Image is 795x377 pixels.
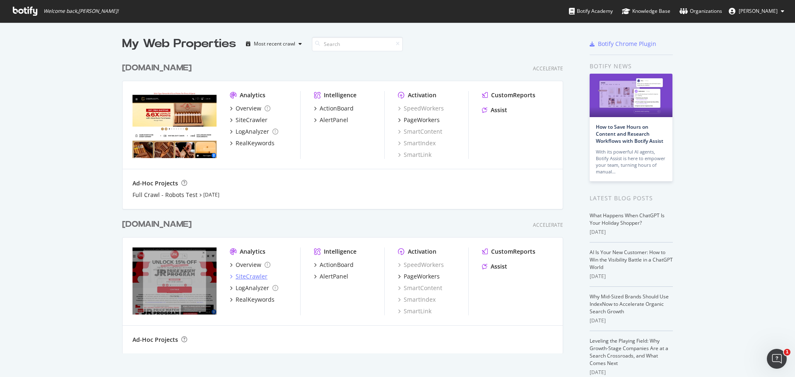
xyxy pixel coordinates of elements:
div: grid [122,52,570,353]
a: SmartContent [398,127,442,136]
div: With its powerful AI agents, Botify Assist is here to empower your team, turning hours of manual… [596,149,666,175]
a: SpeedWorkers [398,261,444,269]
button: Most recent crawl [243,37,305,50]
div: Analytics [240,91,265,99]
div: Ad-Hoc Projects [132,336,178,344]
div: RealKeywords [236,139,275,147]
div: [DATE] [590,317,673,324]
input: Search [312,37,403,51]
a: Leveling the Playing Field: Why Growth-Stage Companies Are at a Search Crossroads, and What Comes... [590,337,668,367]
div: SiteCrawler [236,116,267,124]
div: Overview [236,104,261,113]
span: 1 [784,349,790,355]
a: SmartLink [398,151,431,159]
img: https://www.cigars.com/ [132,247,217,315]
div: ActionBoard [320,104,354,113]
div: Ad-Hoc Projects [132,179,178,187]
a: SpeedWorkers [398,104,444,113]
a: ActionBoard [314,104,354,113]
div: AlertPanel [320,272,348,281]
a: SmartIndex [398,295,436,304]
div: Organizations [679,7,722,15]
div: LogAnalyzer [236,284,269,292]
iframe: Intercom live chat [767,349,787,369]
a: What Happens When ChatGPT Is Your Holiday Shopper? [590,212,665,226]
a: RealKeywords [230,295,275,304]
div: AlertPanel [320,116,348,124]
a: [DATE] [203,191,219,198]
a: LogAnalyzer [230,127,278,136]
div: [DOMAIN_NAME] [122,219,192,231]
div: Intelligence [324,91,357,99]
span: Derek Whitney [739,7,778,14]
div: My Web Properties [122,36,236,52]
a: Botify Chrome Plugin [590,40,656,48]
div: Botify news [590,62,673,71]
div: Latest Blog Posts [590,194,673,203]
a: CustomReports [482,91,535,99]
div: ActionBoard [320,261,354,269]
a: AI Is Your New Customer: How to Win the Visibility Battle in a ChatGPT World [590,249,673,271]
div: PageWorkers [404,272,440,281]
div: [DATE] [590,228,673,236]
div: [DATE] [590,273,673,280]
a: SmartLink [398,307,431,315]
div: SiteCrawler [236,272,267,281]
div: Overview [236,261,261,269]
a: Overview [230,261,270,269]
a: SiteCrawler [230,116,267,124]
button: [PERSON_NAME] [722,5,791,18]
div: Intelligence [324,247,357,256]
a: CustomReports [482,247,535,256]
div: Botify Academy [569,7,613,15]
a: SmartIndex [398,139,436,147]
span: Welcome back, [PERSON_NAME] ! [43,8,118,14]
a: Assist [482,262,507,271]
a: LogAnalyzer [230,284,278,292]
div: [DATE] [590,369,673,376]
div: PageWorkers [404,116,440,124]
div: Assist [491,262,507,271]
a: SiteCrawler [230,272,267,281]
a: Overview [230,104,270,113]
a: [DOMAIN_NAME] [122,62,195,74]
div: Botify Chrome Plugin [598,40,656,48]
div: Activation [408,247,436,256]
a: AlertPanel [314,116,348,124]
div: [DOMAIN_NAME] [122,62,192,74]
div: Accelerate [533,65,563,72]
div: Accelerate [533,221,563,228]
img: https://www.jrcigars.com/ [132,91,217,158]
div: RealKeywords [236,295,275,304]
div: Assist [491,106,507,114]
a: How to Save Hours on Content and Research Workflows with Botify Assist [596,123,663,144]
a: PageWorkers [398,272,440,281]
a: ActionBoard [314,261,354,269]
div: CustomReports [491,91,535,99]
a: Assist [482,106,507,114]
a: [DOMAIN_NAME] [122,219,195,231]
a: Full Crawl - Robots Test [132,191,198,199]
a: SmartContent [398,284,442,292]
a: RealKeywords [230,139,275,147]
div: CustomReports [491,247,535,256]
div: Most recent crawl [254,41,295,46]
div: LogAnalyzer [236,127,269,136]
img: How to Save Hours on Content and Research Workflows with Botify Assist [590,74,672,117]
a: Why Mid-Sized Brands Should Use IndexNow to Accelerate Organic Search Growth [590,293,669,315]
a: PageWorkers [398,116,440,124]
div: Knowledge Base [622,7,670,15]
a: AlertPanel [314,272,348,281]
div: Activation [408,91,436,99]
div: Analytics [240,247,265,256]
